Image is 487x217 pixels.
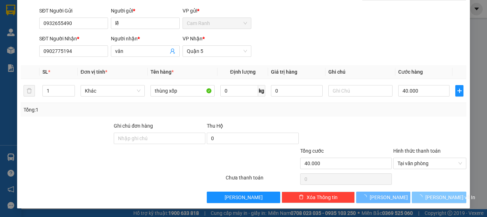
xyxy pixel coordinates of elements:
[111,35,180,43] div: Người nhận
[398,158,462,169] span: Tại văn phòng
[207,123,223,129] span: Thu Hộ
[5,45,57,54] div: 20.000
[6,23,56,33] div: 0789949127
[425,193,475,201] span: [PERSON_NAME] và In
[150,85,215,97] input: VD: Bàn, Ghế
[207,192,280,203] button: [PERSON_NAME]
[6,15,56,23] div: phong
[81,69,107,75] span: Đơn vị tính
[225,193,263,201] span: [PERSON_NAME]
[282,192,355,203] button: deleteXóa Thông tin
[271,85,322,97] input: 0
[183,7,251,15] div: VP gửi
[370,193,408,201] span: [PERSON_NAME]
[412,192,466,203] button: [PERSON_NAME] và In
[187,18,247,29] span: Cam Ranh
[187,46,247,56] span: Quận 5
[42,69,48,75] span: SL
[417,194,425,199] span: loading
[24,85,35,97] button: delete
[170,48,175,54] span: user-add
[258,85,265,97] span: kg
[61,6,78,14] span: Nhận:
[225,174,299,186] div: Chưa thanh toán
[328,85,393,97] input: Ghi Chú
[5,46,27,53] span: Đã thu :
[300,148,324,154] span: Tổng cước
[61,31,118,41] div: 0949620572
[24,106,189,114] div: Tổng: 1
[325,65,395,79] th: Ghi chú
[85,85,140,96] span: Khác
[230,69,255,75] span: Định lượng
[356,192,411,203] button: [PERSON_NAME]
[111,7,180,15] div: Người gửi
[114,123,153,129] label: Ghi chú đơn hàng
[456,88,463,94] span: plus
[299,194,304,200] span: delete
[150,69,174,75] span: Tên hàng
[393,148,441,154] label: Hình thức thanh toán
[455,85,463,97] button: plus
[61,22,118,31] div: vũ
[6,6,56,15] div: Cam Ranh
[61,6,118,22] div: [PERSON_NAME]
[362,194,370,199] span: loading
[6,7,17,14] span: Gửi:
[398,69,423,75] span: Cước hàng
[271,69,297,75] span: Giá trị hàng
[114,133,205,144] input: Ghi chú đơn hàng
[307,193,338,201] span: Xóa Thông tin
[39,35,108,43] div: SĐT Người Nhận
[39,7,108,15] div: SĐT Người Gửi
[183,36,203,41] span: VP Nhận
